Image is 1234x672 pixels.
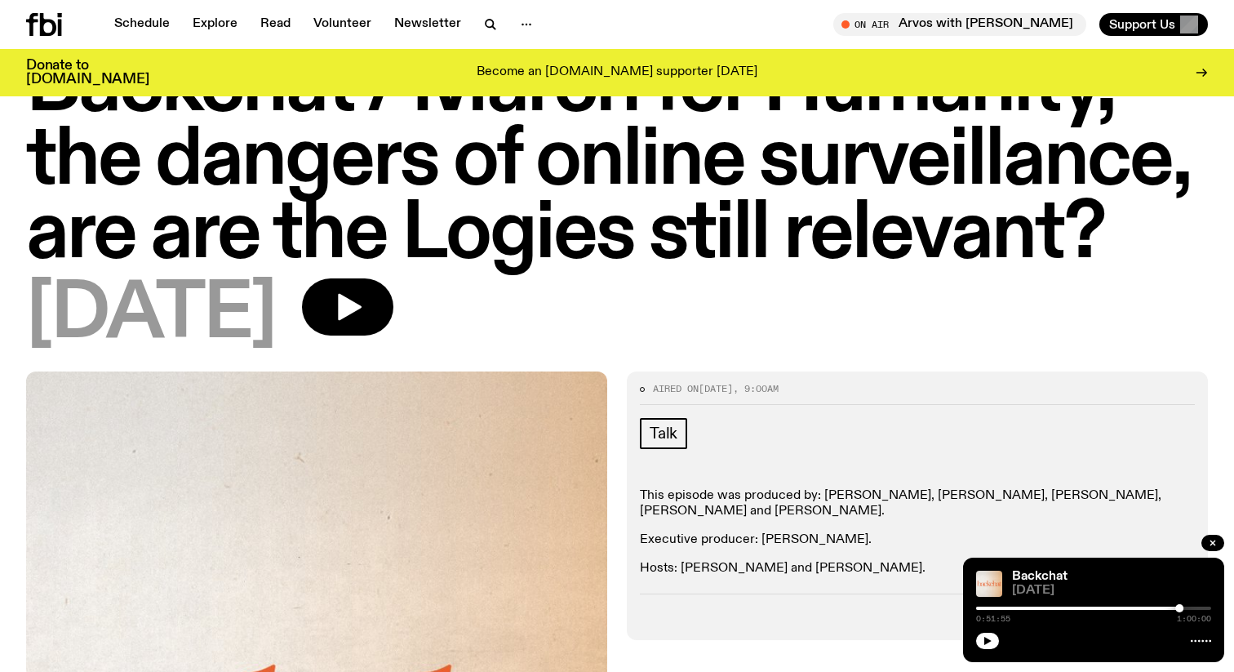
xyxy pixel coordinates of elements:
[26,278,276,352] span: [DATE]
[640,418,687,449] a: Talk
[477,65,757,80] p: Become an [DOMAIN_NAME] supporter [DATE]
[304,13,381,36] a: Volunteer
[976,615,1010,623] span: 0:51:55
[1012,585,1211,597] span: [DATE]
[384,13,471,36] a: Newsletter
[833,13,1086,36] button: On AirArvos with [PERSON_NAME]
[699,382,733,395] span: [DATE]
[26,51,1208,272] h1: Backchat / March for Humanity, the dangers of online surveillance, are are the Logies still relev...
[851,18,1078,30] span: Tune in live
[1099,13,1208,36] button: Support Us
[640,488,1195,519] p: This episode was produced by: [PERSON_NAME], [PERSON_NAME], [PERSON_NAME], [PERSON_NAME] and [PER...
[640,532,1195,548] p: Executive producer: [PERSON_NAME].
[26,59,149,87] h3: Donate to [DOMAIN_NAME]
[653,382,699,395] span: Aired on
[1109,17,1175,32] span: Support Us
[1177,615,1211,623] span: 1:00:00
[251,13,300,36] a: Read
[650,425,677,443] span: Talk
[733,382,779,395] span: , 9:00am
[183,13,247,36] a: Explore
[104,13,180,36] a: Schedule
[1012,570,1068,583] a: Backchat
[640,561,1195,576] p: Hosts: [PERSON_NAME] and [PERSON_NAME].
